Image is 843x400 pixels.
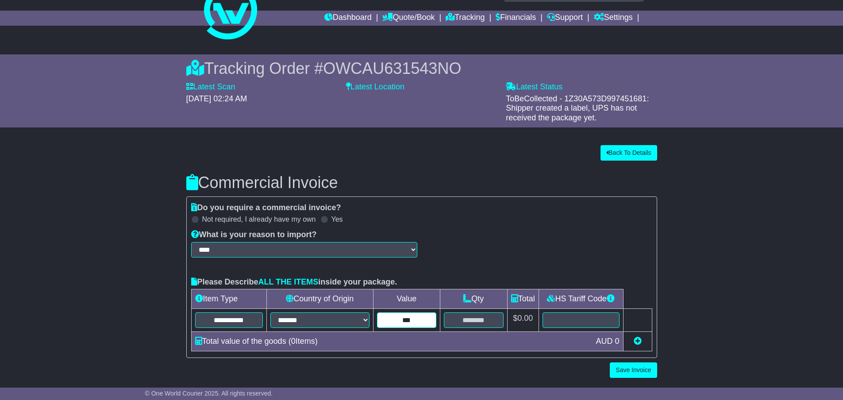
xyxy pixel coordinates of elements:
td: Item Type [191,289,266,309]
td: Country of Origin [266,289,373,309]
span: OWCAU631543NO [323,59,461,77]
a: Quote/Book [382,11,435,26]
span: [DATE] 02:24 AM [186,94,247,103]
td: HS Tariff Code [539,289,623,309]
td: Value [373,289,440,309]
label: Not required, I already have my own [202,215,316,223]
div: Tracking Order # [186,59,657,78]
td: Qty [440,289,508,309]
a: Add new item [634,337,642,346]
h3: Commercial Invoice [186,174,657,192]
label: Latest Status [506,82,562,92]
span: ALL THE ITEMS [258,277,319,286]
button: Back To Details [600,145,657,161]
a: Financials [496,11,536,26]
a: Dashboard [324,11,372,26]
label: Yes [331,215,343,223]
a: Tracking [446,11,485,26]
label: Latest Location [346,82,404,92]
a: Settings [594,11,633,26]
span: 0 [615,337,619,346]
span: 0.00 [517,314,533,323]
button: Save Invoice [610,362,657,378]
td: $ [507,309,539,332]
span: 0 [291,337,296,346]
span: AUD [596,337,612,346]
span: ToBeCollected - 1Z30A573D997451681: Shipper created a label, UPS has not received the package yet. [506,94,649,122]
label: Please Describe inside your package. [191,277,397,287]
a: Support [547,11,583,26]
label: What is your reason to import? [191,230,317,240]
span: © One World Courier 2025. All rights reserved. [145,390,273,397]
td: Total [507,289,539,309]
div: Total value of the goods ( Items) [191,335,592,347]
label: Do you require a commercial invoice? [191,203,341,213]
label: Latest Scan [186,82,235,92]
